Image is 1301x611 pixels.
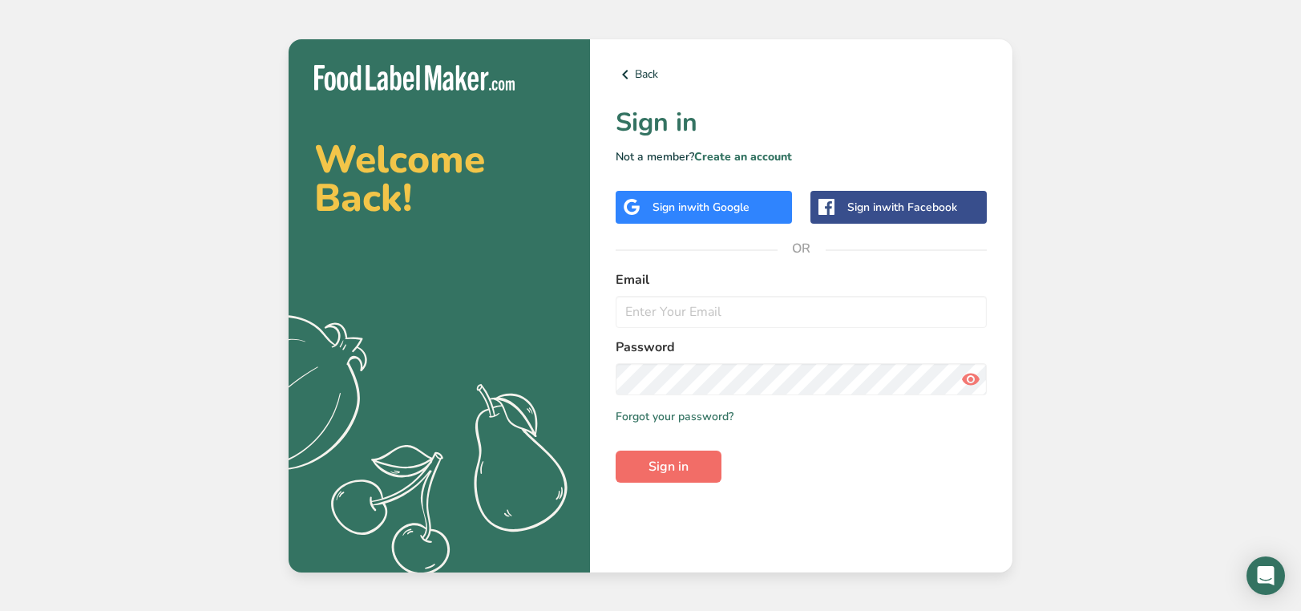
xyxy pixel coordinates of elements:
[314,65,515,91] img: Food Label Maker
[616,103,987,142] h1: Sign in
[616,338,987,357] label: Password
[616,451,721,483] button: Sign in
[653,199,749,216] div: Sign in
[882,200,957,215] span: with Facebook
[778,225,826,273] span: OR
[616,270,987,289] label: Email
[694,149,792,164] a: Create an account
[847,199,957,216] div: Sign in
[314,140,564,217] h2: Welcome Back!
[687,200,749,215] span: with Google
[616,408,733,425] a: Forgot your password?
[616,148,987,165] p: Not a member?
[616,296,987,328] input: Enter Your Email
[616,65,987,84] a: Back
[1246,556,1285,595] div: Open Intercom Messenger
[648,457,689,476] span: Sign in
